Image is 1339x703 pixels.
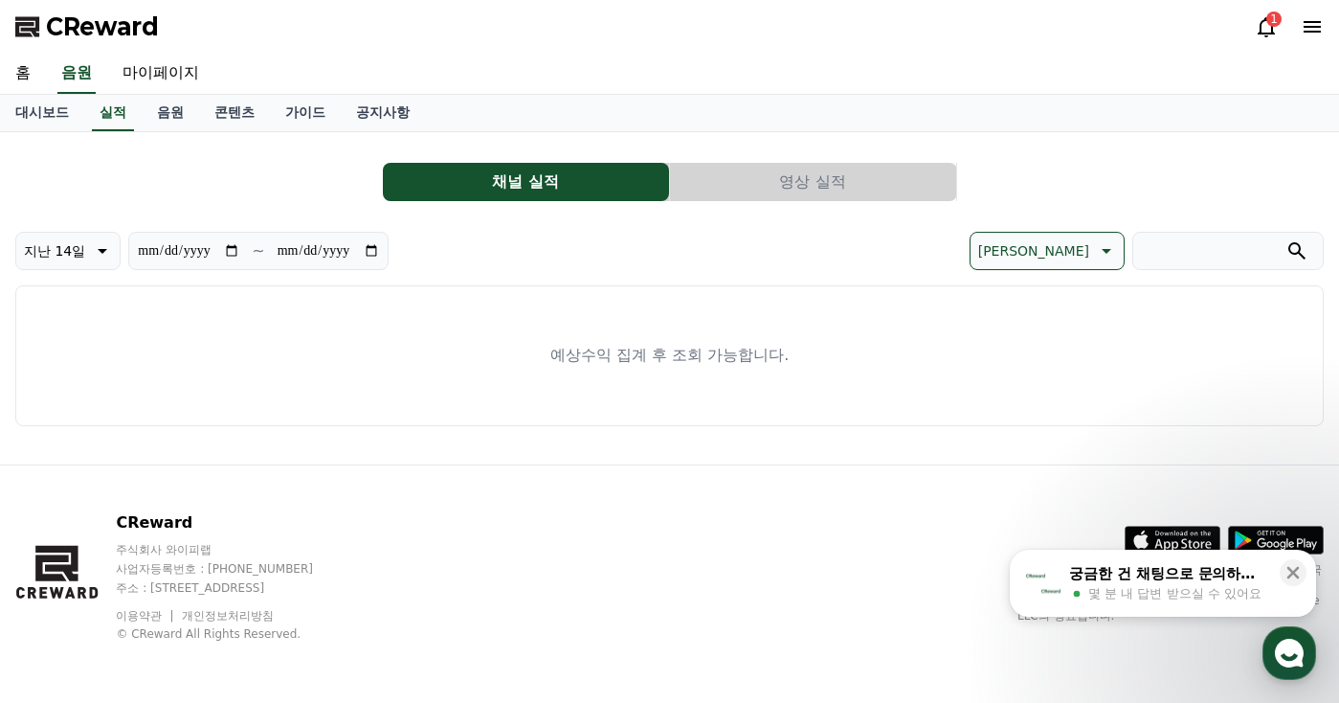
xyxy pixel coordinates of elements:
[116,542,349,557] p: 주식회사 와이피랩
[383,163,669,201] button: 채널 실적
[24,238,85,264] p: 지난 14일
[92,95,134,131] a: 실적
[116,561,349,577] p: 사업자등록번호 : [PHONE_NUMBER]
[15,11,159,42] a: CReward
[1255,15,1278,38] a: 1
[978,238,1089,264] p: [PERSON_NAME]
[670,163,956,201] button: 영상 실적
[107,54,214,94] a: 마이페이지
[252,239,264,262] p: ~
[142,95,199,131] a: 음원
[182,609,274,623] a: 개인정보처리방침
[116,580,349,596] p: 주소 : [STREET_ADDRESS]
[341,95,425,131] a: 공지사항
[1266,11,1282,27] div: 1
[57,54,96,94] a: 음원
[116,511,349,534] p: CReward
[116,609,176,623] a: 이용약관
[270,95,341,131] a: 가이드
[383,163,670,201] a: 채널 실적
[199,95,270,131] a: 콘텐츠
[46,11,159,42] span: CReward
[670,163,957,201] a: 영상 실적
[550,344,789,367] p: 예상수익 집계 후 조회 가능합니다.
[116,626,349,642] p: © CReward All Rights Reserved.
[15,232,121,270] button: 지난 14일
[970,232,1125,270] button: [PERSON_NAME]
